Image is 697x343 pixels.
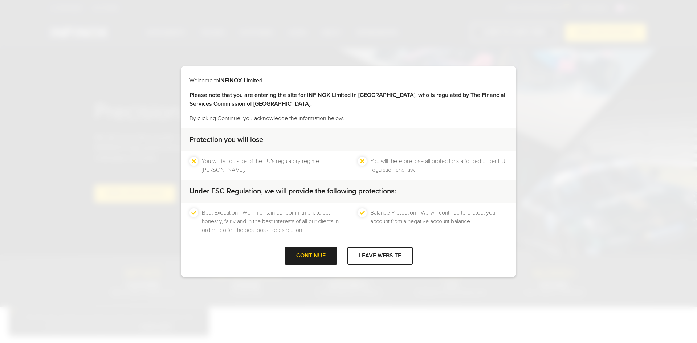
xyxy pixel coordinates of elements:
strong: INFINOX Limited [219,77,262,84]
li: You will therefore lose all protections afforded under EU regulation and law. [370,157,508,174]
li: Best Execution - We’ll maintain our commitment to act honestly, fairly and in the best interests ... [202,208,339,234]
p: Welcome to [189,76,508,85]
div: CONTINUE [285,247,337,265]
div: LEAVE WEBSITE [347,247,413,265]
li: Balance Protection - We will continue to protect your account from a negative account balance. [370,208,508,234]
li: You will fall outside of the EU's regulatory regime - [PERSON_NAME]. [202,157,339,174]
strong: Please note that you are entering the site for INFINOX Limited in [GEOGRAPHIC_DATA], who is regul... [189,91,505,107]
strong: Under FSC Regulation, we will provide the following protections: [189,187,396,196]
strong: Protection you will lose [189,135,263,144]
p: By clicking Continue, you acknowledge the information below. [189,114,508,123]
